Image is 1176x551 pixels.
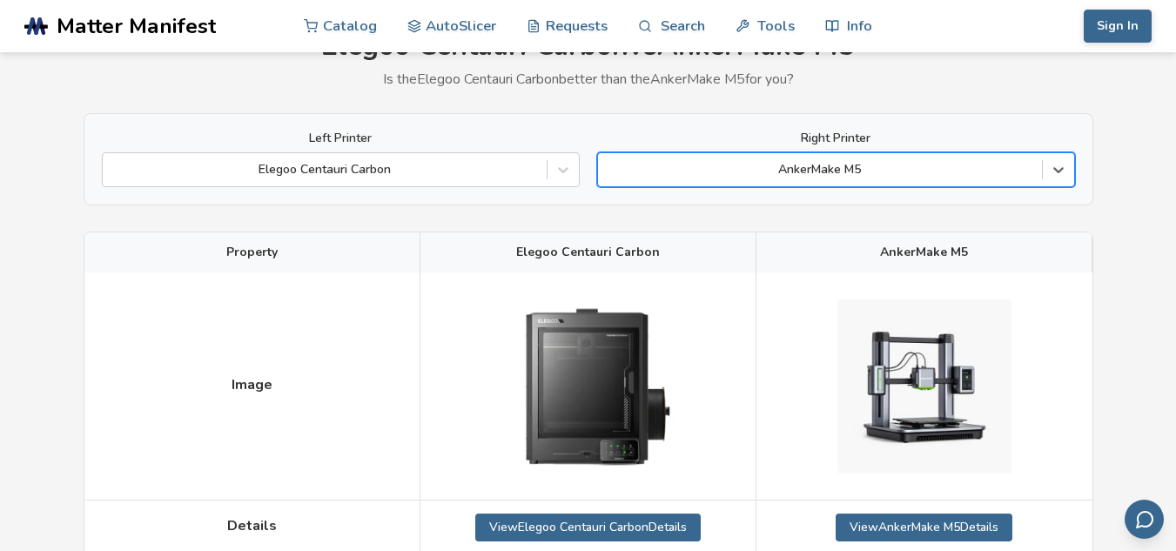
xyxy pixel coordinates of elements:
span: Property [226,245,278,259]
span: Elegoo Centauri Carbon [516,245,660,259]
img: Elegoo Centauri Carbon [501,286,675,486]
span: Matter Manifest [57,14,216,38]
label: Left Printer [102,131,580,145]
p: Is the Elegoo Centauri Carbon better than the AnkerMake M5 for you? [84,71,1093,87]
a: ViewElegoo Centauri CarbonDetails [475,514,701,541]
span: Details [227,518,277,534]
img: AnkerMake M5 [837,299,1011,474]
button: Send feedback via email [1125,500,1164,539]
label: Right Printer [597,131,1075,145]
span: Image [232,377,272,393]
button: Sign In [1084,10,1152,43]
h1: Elegoo Centauri Carbon vs AnkerMake M5 [84,30,1093,63]
input: Elegoo Centauri Carbon [111,163,115,177]
span: AnkerMake M5 [880,245,968,259]
a: ViewAnkerMake M5Details [836,514,1012,541]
